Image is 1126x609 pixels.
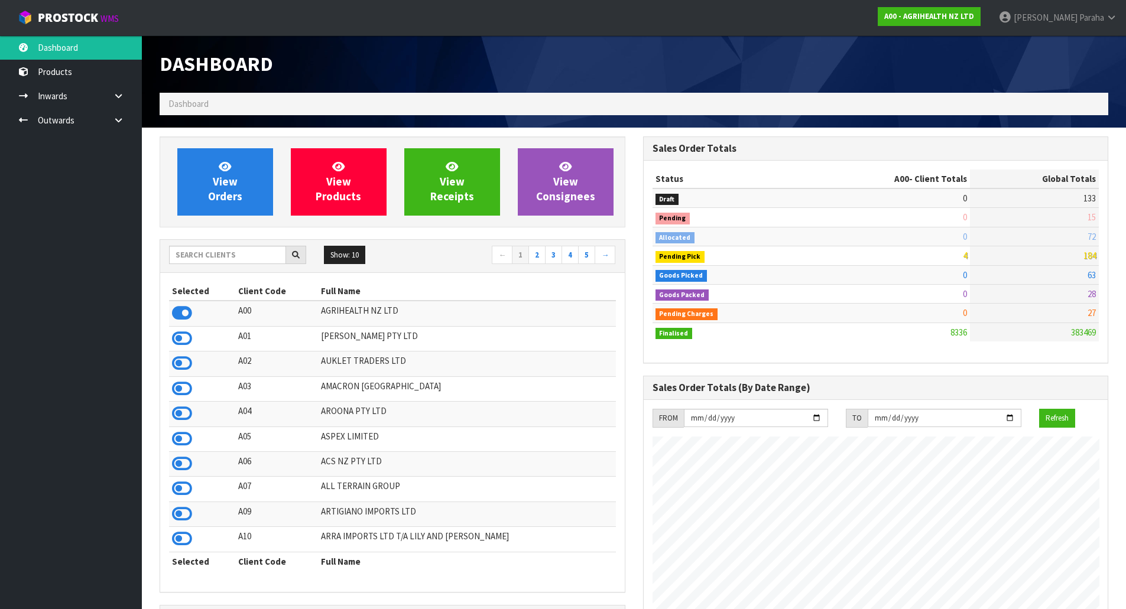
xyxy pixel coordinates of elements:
a: 4 [562,246,579,265]
a: ViewProducts [291,148,387,216]
span: 63 [1088,269,1096,281]
span: 27 [1088,307,1096,318]
span: 0 [963,211,967,223]
span: 0 [963,288,967,299]
div: FROM [653,409,684,428]
td: ARRA IMPORTS LTD T/A LILY AND [PERSON_NAME] [318,527,616,552]
td: A01 [235,326,318,351]
span: Pending [656,213,690,224]
button: Show: 10 [324,246,365,265]
img: cube-alt.png [18,10,33,25]
span: 0 [963,193,967,204]
th: - Client Totals [800,170,970,188]
a: ← [492,246,512,265]
td: AUKLET TRADERS LTD [318,351,616,376]
span: 184 [1083,250,1096,261]
span: 8336 [950,327,967,338]
a: ViewConsignees [518,148,614,216]
span: [PERSON_NAME] [1014,12,1078,23]
span: A00 [894,173,909,184]
span: View Orders [208,159,242,204]
td: A02 [235,351,318,376]
nav: Page navigation [401,246,616,266]
span: Finalised [656,328,693,340]
span: Draft [656,194,679,206]
td: ALL TERRAIN GROUP [318,477,616,501]
th: Selected [169,282,235,301]
td: ARTIGIANO IMPORTS LTD [318,501,616,526]
a: 3 [545,246,562,265]
span: 0 [963,307,967,318]
span: Allocated [656,232,695,244]
input: Search clients [169,246,286,264]
span: 72 [1088,231,1096,242]
span: Dashboard [168,98,209,109]
td: A03 [235,376,318,401]
span: View Receipts [430,159,474,204]
a: → [595,246,615,265]
a: ViewReceipts [404,148,500,216]
strong: A00 - AGRIHEALTH NZ LTD [884,11,974,21]
th: Status [653,170,800,188]
span: Goods Picked [656,270,708,282]
div: TO [846,409,868,428]
td: A07 [235,477,318,501]
td: AMACRON [GEOGRAPHIC_DATA] [318,376,616,401]
a: ViewOrders [177,148,273,216]
span: 0 [963,231,967,242]
td: AROONA PTY LTD [318,402,616,426]
button: Refresh [1039,409,1075,428]
span: 133 [1083,193,1096,204]
a: 5 [578,246,595,265]
h3: Sales Order Totals [653,143,1099,154]
span: Goods Packed [656,289,709,301]
td: ACS NZ PTY LTD [318,451,616,476]
th: Full Name [318,552,616,571]
span: Pending Pick [656,251,705,263]
span: View Products [316,159,361,204]
a: 1 [512,246,529,265]
td: A06 [235,451,318,476]
span: Pending Charges [656,308,718,320]
span: Dashboard [160,51,273,76]
td: ASPEX LIMITED [318,426,616,451]
th: Full Name [318,282,616,301]
h3: Sales Order Totals (By Date Range) [653,382,1099,393]
th: Client Code [235,282,318,301]
th: Selected [169,552,235,571]
span: ProStock [38,10,98,25]
td: A05 [235,426,318,451]
th: Client Code [235,552,318,571]
a: 2 [528,246,546,265]
span: View Consignees [536,159,595,204]
td: [PERSON_NAME] PTY LTD [318,326,616,351]
td: A00 [235,301,318,326]
td: A10 [235,527,318,552]
span: 4 [963,250,967,261]
small: WMS [100,13,119,24]
span: Paraha [1079,12,1104,23]
td: AGRIHEALTH NZ LTD [318,301,616,326]
span: 15 [1088,211,1096,223]
a: A00 - AGRIHEALTH NZ LTD [878,7,981,26]
td: A09 [235,501,318,526]
th: Global Totals [970,170,1099,188]
td: A04 [235,402,318,426]
span: 0 [963,269,967,281]
span: 28 [1088,288,1096,299]
span: 383469 [1071,327,1096,338]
